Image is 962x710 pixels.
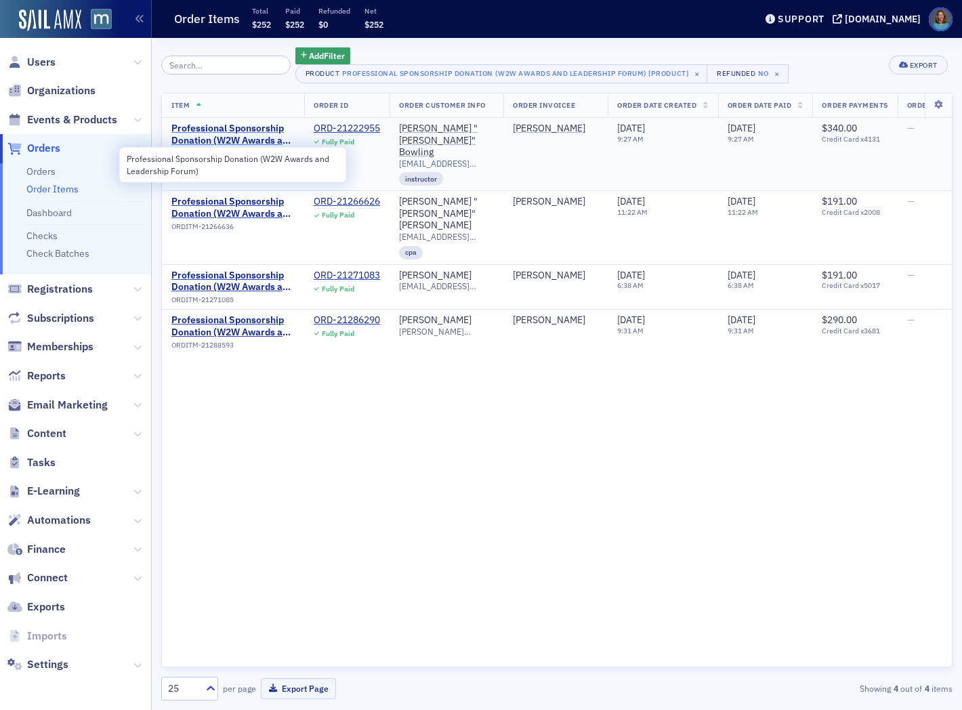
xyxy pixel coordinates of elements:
a: Exports [7,600,65,614]
a: [PERSON_NAME] [513,270,585,282]
span: [DATE] [617,269,645,281]
div: Fully Paid [322,211,354,220]
a: Registrations [7,282,93,297]
button: Export [889,56,948,75]
span: $252 [252,19,271,30]
div: Refunded [717,69,755,78]
span: Users [27,55,56,70]
a: Professional Sponsorship Donation (W2W Awards and Leadership Forum) [171,270,295,293]
span: Tasks [27,455,56,470]
a: Professional Sponsorship Donation (W2W Awards and Leadership Forum) [171,123,295,146]
span: Katya Meekins [513,270,598,282]
span: [EMAIL_ADDRESS][DOMAIN_NAME] [399,281,494,291]
span: Subscriptions [27,311,94,326]
button: ProductProfessional Sponsorship Donation (W2W Awards and Leadership Forum) [Product]× [295,64,709,83]
button: AddFilter [295,47,351,64]
div: Professional Sponsorship Donation (W2W Awards and Leadership Forum) [119,147,347,183]
span: Credit Card x2008 [822,208,887,217]
span: Add Filter [309,49,345,62]
time: 11:22 AM [617,207,648,217]
a: Professional Sponsorship Donation (W2W Awards and Leadership Forum) [171,196,295,220]
span: Order Customer Info [399,100,486,110]
span: [EMAIL_ADDRESS][DOMAIN_NAME] [399,232,494,242]
span: $252 [285,19,304,30]
div: [PERSON_NAME] [399,314,472,327]
a: Users [7,55,56,70]
span: $191.00 [822,269,857,281]
span: Content [27,426,66,441]
p: Net [364,6,383,16]
input: Search… [161,56,291,75]
span: ORDITM-21266636 [171,222,234,231]
strong: 4 [891,682,900,694]
time: 6:38 AM [728,280,754,290]
div: 25 [168,682,198,696]
span: Sam Bowling [513,123,598,135]
a: ORD-21266626 [314,196,380,208]
a: Imports [7,629,67,644]
span: $0 [318,19,328,30]
button: RefundedNo× [707,64,789,83]
a: Orders [7,141,60,156]
span: Credit Card x4131 [822,135,887,144]
span: Order Invoicee [513,100,575,110]
a: ORD-21271083 [314,270,380,282]
span: $290.00 [822,314,857,326]
a: SailAMX [19,9,81,31]
span: — [907,195,915,207]
span: Credit Card x5017 [822,281,887,290]
span: $252 [364,19,383,30]
a: Automations [7,513,91,528]
a: ORD-21222955 [314,123,380,135]
a: Email Marketing [7,398,108,413]
button: Export Page [261,678,336,699]
div: No [758,69,769,78]
div: cpa [399,246,423,259]
span: Order Payments [822,100,887,110]
div: instructor [399,172,443,186]
span: — [907,269,915,281]
span: [DATE] [617,122,645,134]
span: Orders [27,141,60,156]
span: [DATE] [728,269,755,281]
span: Stephanie Rutter [513,314,598,327]
a: [PERSON_NAME] [513,314,585,327]
span: ORDITM-21288593 [171,341,234,350]
span: [DATE] [617,314,645,326]
a: Content [7,426,66,441]
a: E-Learning [7,484,80,499]
span: × [691,68,703,80]
div: Fully Paid [322,329,354,338]
span: ORDITM-21271085 [171,295,234,304]
a: Reports [7,369,66,383]
button: [DOMAIN_NAME] [833,14,925,24]
span: Order Date Paid [728,100,792,110]
time: 9:31 AM [617,326,644,335]
span: [DATE] [617,195,645,207]
span: Events & Products [27,112,117,127]
div: [PERSON_NAME] "[PERSON_NAME]" Bowling [399,123,494,159]
span: — [907,314,915,326]
span: [PERSON_NAME][EMAIL_ADDRESS][PERSON_NAME][DOMAIN_NAME] [399,327,494,337]
time: 9:27 AM [617,134,644,144]
div: Fully Paid [322,138,354,146]
time: 9:31 AM [728,326,754,335]
span: Email Marketing [27,398,108,413]
div: Fully Paid [322,285,354,293]
span: Reports [27,369,66,383]
span: Registrations [27,282,93,297]
div: Product [306,69,340,78]
span: Imports [27,629,67,644]
span: E-Learning [27,484,80,499]
div: ORD-21286290 [314,314,380,327]
a: Settings [7,657,68,672]
div: [PERSON_NAME] [399,270,472,282]
a: Order Items [26,183,79,195]
span: $191.00 [822,195,857,207]
div: [DOMAIN_NAME] [845,13,921,25]
span: Finance [27,542,66,557]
